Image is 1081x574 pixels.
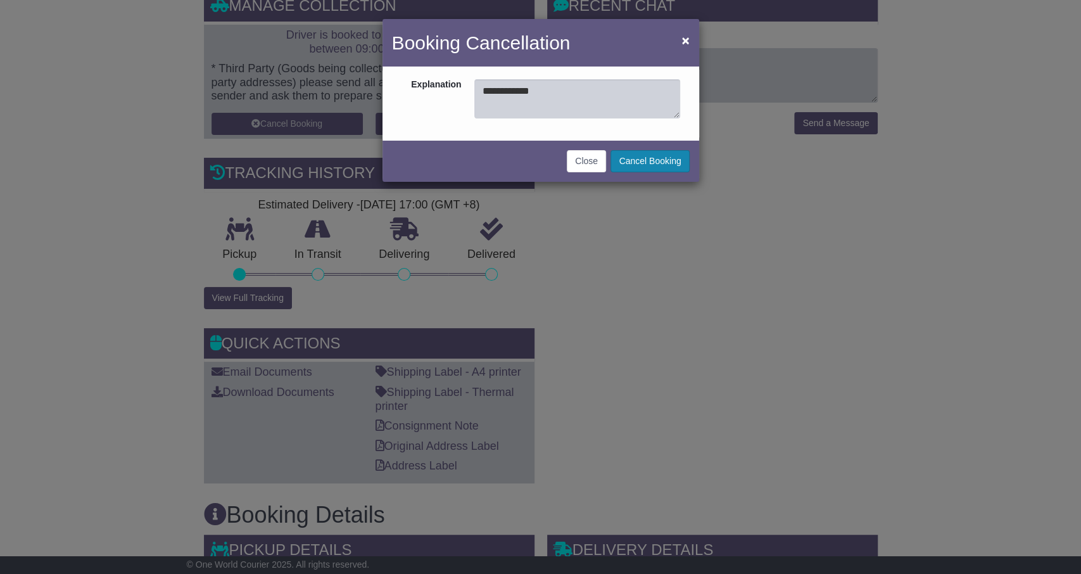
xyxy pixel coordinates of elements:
span: × [681,33,689,48]
button: Close [567,150,606,172]
label: Explanation [395,79,468,115]
button: Cancel Booking [610,150,689,172]
button: Close [675,27,695,53]
h4: Booking Cancellation [392,29,571,57]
